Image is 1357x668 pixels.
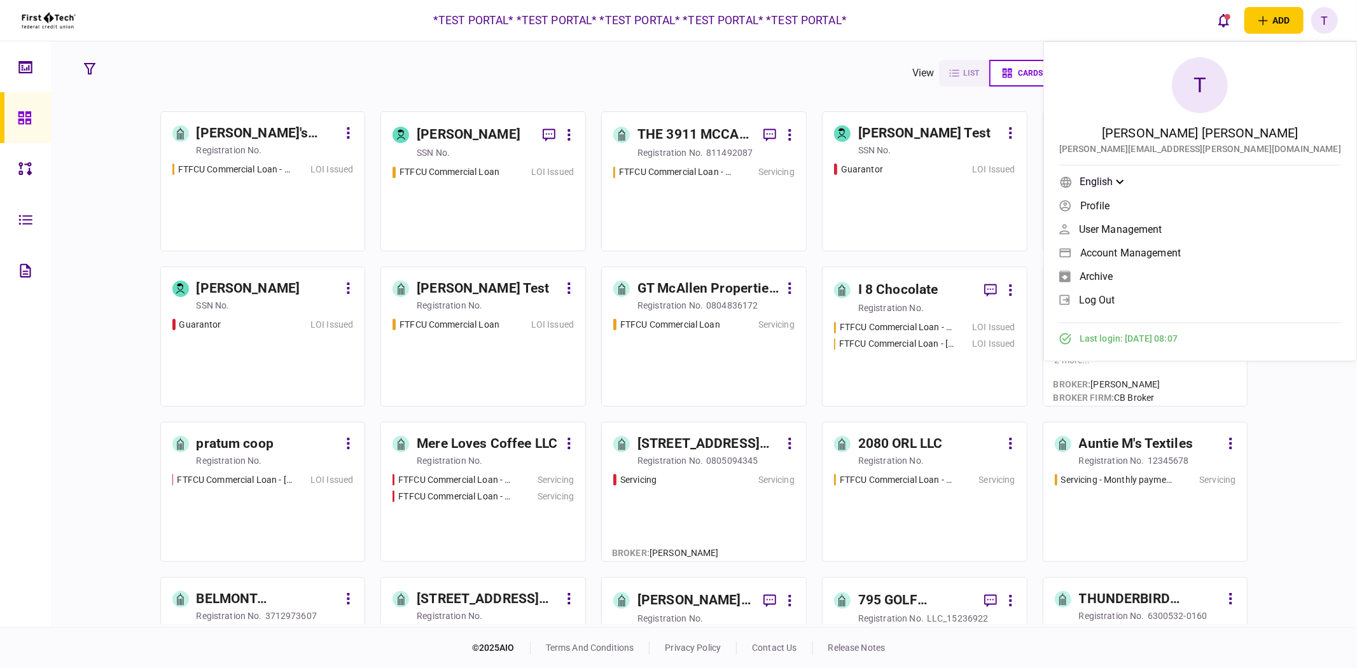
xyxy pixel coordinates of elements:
div: [STREET_ADDRESS] Real Estate LLC [637,434,780,454]
div: LOI Issued [972,321,1015,334]
div: THE 3911 MCCAIN LLC [637,125,753,145]
div: © 2025 AIO [472,641,531,655]
div: 3712973607 [265,609,317,622]
div: [PERSON_NAME] [1054,378,1160,391]
div: BELMONT APARTMENTS PARTNERS LLC [197,589,339,609]
button: T [1311,7,1338,34]
div: FTFCU Commercial Loan [400,318,499,331]
div: view [912,66,935,81]
span: Last login : [DATE] 08:07 [1080,332,1178,345]
div: registration no. [1079,609,1145,622]
div: [PERSON_NAME]'s Dining [197,123,339,144]
div: FTFCU Commercial Loan - 557 Fountain Court N Keizer OR [840,321,954,334]
div: [PERSON_NAME] homes [637,590,753,611]
a: User management [1059,219,1341,239]
div: registration no. [858,612,924,625]
button: list [939,60,989,87]
div: [PERSON_NAME] [197,279,300,299]
a: [STREET_ADDRESS] Real Estate LLCregistration no.0805094345ServicingServicingBroker:[PERSON_NAME] [601,422,807,562]
div: 2080 ORL LLC [858,434,943,454]
a: release notes [828,643,886,653]
a: archive [1059,267,1341,286]
div: SSN no. [858,144,891,157]
a: pratum coopregistration no.FTFCU Commercial Loan - 412 S Iowa Mitchell SDLOI Issued [160,422,366,562]
div: T [1172,57,1228,113]
a: I 8 Chocolateregistration no.FTFCU Commercial Loan - 557 Fountain Court N Keizer ORLOI IssuedFTFC... [822,267,1027,407]
div: 6300532-0160 [1148,609,1207,622]
div: Guarantor [841,163,883,176]
div: LOI Issued [531,165,574,179]
div: LOI Issued [972,337,1015,351]
a: [PERSON_NAME] TestSSN no.GuarantorLOI Issued [822,111,1027,251]
div: FTFCU Commercial Loan - 2845 N Sunset Farm Ave Kuna ID [839,337,954,351]
div: FTFCU Commercial Loan - 557 Pleasant Lane Huron SD [840,473,954,487]
div: LLC_15236922 [927,612,989,625]
div: English [1080,174,1124,190]
img: client company logo [20,4,77,36]
div: [PERSON_NAME] [612,546,719,560]
div: SSN no. [417,146,450,159]
div: FTFCU Commercial Loan [400,165,499,179]
div: registration no. [637,454,703,467]
button: open adding identity options [1244,7,1304,34]
div: Servicing [1199,473,1235,487]
div: I 8 Chocolate [858,280,938,300]
div: [PERSON_NAME] [PERSON_NAME] [1102,123,1298,143]
div: Servicing [538,473,574,487]
div: Servicing [758,165,795,179]
div: SSN no. [197,299,230,312]
div: GT McAllen Properties, LLC [637,279,780,299]
span: Profile [1080,200,1110,211]
div: [STREET_ADDRESS] Properties [417,589,559,609]
span: cards [1018,69,1043,78]
a: Account management [1059,243,1341,262]
div: LOI Issued [310,318,353,331]
a: [PERSON_NAME] Associatesregistration no.FTFCU Commercial Loan - 412 S Iowa Mitchell SD ServicingF... [1043,267,1248,407]
a: contact us [752,643,797,653]
div: Servicing [620,473,657,487]
div: FTFCU Commercial Loan - Foldgers Ln Kona HI [398,490,513,503]
a: terms and conditions [546,643,634,653]
div: [PERSON_NAME] Test [858,123,991,144]
div: registration no. [197,144,262,157]
div: LOI Issued [310,163,353,176]
div: FTFCU Commercial Loan - 888 Folgers Ln Kona HI [398,473,513,487]
span: list [963,69,979,78]
a: Mere Loves Coffee LLCregistration no.FTFCU Commercial Loan - 888 Folgers Ln Kona HIServicingFTFCU... [380,422,586,562]
a: log out [1059,290,1341,309]
a: THE 3911 MCCAIN LLCregistration no.811492087FTFCU Commercial Loan - 3911 McCain Blvd N Little Roc... [601,111,807,251]
a: [PERSON_NAME] Testregistration no.FTFCU Commercial LoanLOI Issued [380,267,586,407]
div: FTFCU Commercial Loan - 3911 McCain Blvd N Little Rock AR [619,165,734,179]
div: [PERSON_NAME][EMAIL_ADDRESS][PERSON_NAME][DOMAIN_NAME] [1059,143,1341,156]
a: [PERSON_NAME]SSN no.GuarantorLOI Issued [160,267,366,407]
div: Guarantor [179,318,221,331]
div: registration no. [417,299,482,312]
div: FTFCU Commercial Loan [620,318,720,331]
div: 0804836172 [706,299,758,312]
div: *TEST PORTAL* *TEST PORTAL* *TEST PORTAL* *TEST PORTAL* *TEST PORTAL* [433,12,847,29]
a: 2080 ORL LLCregistration no.FTFCU Commercial Loan - 557 Pleasant Lane Huron SDServicing [822,422,1027,562]
div: registration no. [1079,454,1145,467]
a: [PERSON_NAME]'s Diningregistration no.FTFCU Commercial Loan - 111 1st Street Hillsboro ORLOI Issued [160,111,366,251]
button: open notifications list [1210,7,1237,34]
div: [PERSON_NAME] [417,125,520,145]
div: 12345678 [1148,454,1189,467]
span: Account management [1080,247,1181,258]
div: registration no. [197,454,262,467]
span: Broker : [612,548,650,558]
a: [PERSON_NAME]SSN no.FTFCU Commercial LoanLOI Issued [380,111,586,251]
div: registration no. [637,299,703,312]
div: Servicing [538,490,574,503]
div: FTFCU Commercial Loan - 412 S Iowa Mitchell SD [177,473,292,487]
div: registration no. [417,609,482,622]
button: cards [989,60,1054,87]
div: CB Broker [1054,391,1160,405]
div: registration no. [637,146,703,159]
div: 0805094345 [706,454,758,467]
div: Servicing [979,473,1015,487]
div: Servicing - Monthly payment report [1061,473,1175,487]
a: privacy policy [665,643,721,653]
div: THUNDERBIRD LANDING, LLC [1079,589,1221,609]
span: Broker : [1054,379,1091,389]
